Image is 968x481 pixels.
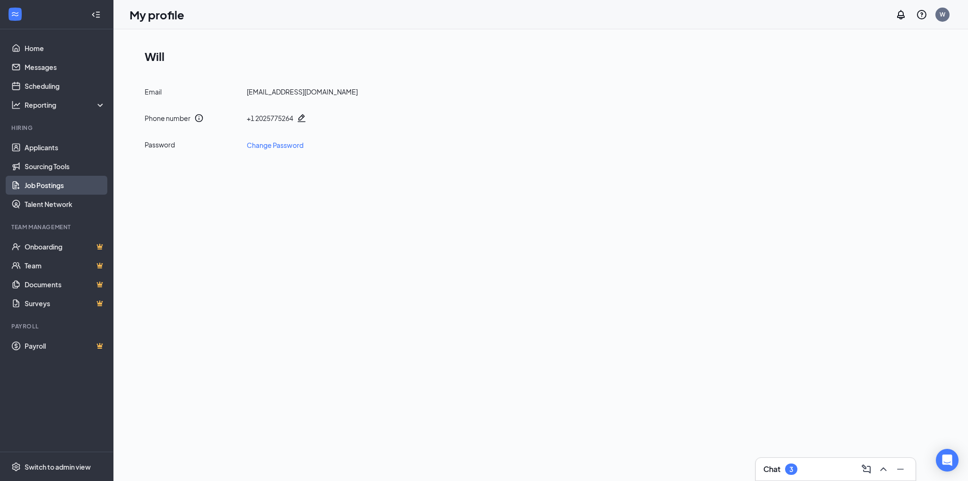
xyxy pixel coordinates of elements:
[25,100,106,110] div: Reporting
[25,77,105,95] a: Scheduling
[895,9,907,20] svg: Notifications
[25,237,105,256] a: OnboardingCrown
[25,138,105,157] a: Applicants
[11,322,104,330] div: Payroll
[859,462,874,477] button: ComposeMessage
[247,87,358,96] div: [EMAIL_ADDRESS][DOMAIN_NAME]
[763,464,780,474] h3: Chat
[893,462,908,477] button: Minimize
[25,195,105,214] a: Talent Network
[878,464,889,475] svg: ChevronUp
[130,7,184,23] h1: My profile
[145,48,944,64] h1: Will
[876,462,891,477] button: ChevronUp
[91,10,101,19] svg: Collapse
[11,124,104,132] div: Hiring
[25,157,105,176] a: Sourcing Tools
[25,294,105,313] a: SurveysCrown
[11,223,104,231] div: Team Management
[145,113,190,123] div: Phone number
[297,113,306,123] svg: Pencil
[895,464,906,475] svg: Minimize
[940,10,945,18] div: W
[11,100,21,110] svg: Analysis
[25,176,105,195] a: Job Postings
[247,113,293,123] div: + 1 2025775264
[194,113,204,123] svg: Info
[11,462,21,472] svg: Settings
[25,336,105,355] a: PayrollCrown
[861,464,872,475] svg: ComposeMessage
[936,449,959,472] div: Open Intercom Messenger
[25,58,105,77] a: Messages
[145,140,239,150] div: Password
[25,462,91,472] div: Switch to admin view
[25,275,105,294] a: DocumentsCrown
[247,140,303,150] a: Change Password
[789,465,793,473] div: 3
[10,9,20,19] svg: WorkstreamLogo
[25,39,105,58] a: Home
[25,256,105,275] a: TeamCrown
[916,9,927,20] svg: QuestionInfo
[145,87,239,96] div: Email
